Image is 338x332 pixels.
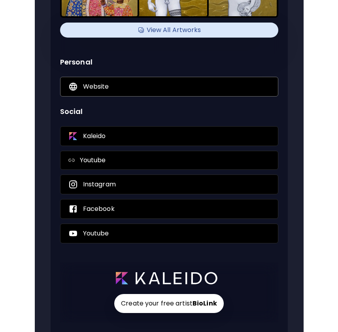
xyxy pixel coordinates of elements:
p: Website [83,82,109,91]
p: Social [60,106,278,117]
div: linkYoutube [60,151,278,170]
p: Personal [60,57,278,67]
h6: Create your free artist [114,294,224,313]
a: logo [116,272,223,285]
img: logo [116,272,218,285]
img: Kaleido [68,131,78,141]
img: link [68,157,75,163]
p: Youtube [80,156,106,165]
div: AvailableView All Artworks [60,23,278,38]
p: Kaleido [83,132,106,140]
p: Instagram [83,180,116,189]
p: Youtube [83,229,109,238]
h4: View All Artworks [65,24,274,36]
p: Facebook [83,205,115,213]
img: Available [137,24,145,36]
strong: BioLink [193,299,217,308]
